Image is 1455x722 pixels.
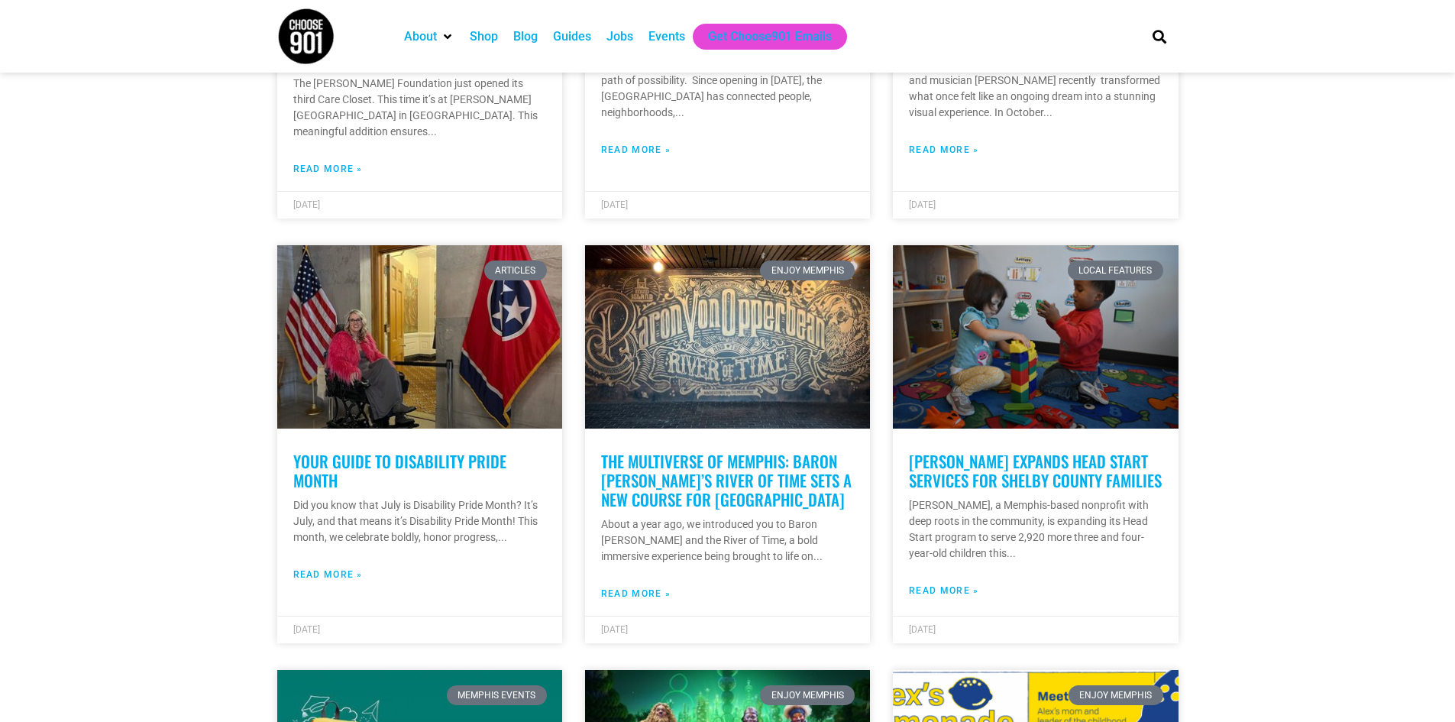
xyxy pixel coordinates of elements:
a: Read more about The Multiverse of Memphis: Baron Von Opperbean’s River of Time Sets a New Course ... [601,587,671,601]
a: Read more about From Studio to Screen: Marco Alexander’s Visual Storytelling Shines [909,143,978,157]
a: Shop [470,28,498,46]
a: The Multiverse of Memphis: Baron [PERSON_NAME]’s River of Time Sets a New Course for [GEOGRAPHIC_... [601,449,852,511]
div: Search [1146,24,1172,49]
a: Events [648,28,685,46]
span: [DATE] [909,199,936,210]
nav: Main nav [396,24,1127,50]
div: About [396,24,462,50]
div: Articles [484,261,547,280]
span: [DATE] [293,199,320,210]
div: Memphis Events [447,685,547,705]
p: About a year ago, we introduced you to Baron [PERSON_NAME] and the River of Time, a bold immersiv... [601,516,854,565]
span: [DATE] [601,624,628,635]
p: [PERSON_NAME], a Memphis-based nonprofit with deep roots in the community, is expanding its Head ... [909,497,1162,562]
p: Multifaceted international artist, designer, composer, and musician [PERSON_NAME] recently transf... [909,57,1162,121]
div: Local Features [1068,261,1163,280]
span: [DATE] [909,624,936,635]
a: Get Choose901 Emails [708,28,832,46]
a: A person in a wheelchair, wearing a pink jacket, sits between the U.S. flag and the Tennessee sta... [277,245,562,429]
div: Enjoy Memphis [1069,685,1163,705]
a: Read more about Care, Community & Legacy: The Dennis Price Jr. Foundation Opens Its Third Care Cl... [293,162,363,176]
a: About [404,28,437,46]
a: Blog [513,28,538,46]
a: Read more about Your Guide to Disability Pride Month [293,568,363,581]
div: Enjoy Memphis [760,685,855,705]
p: Did you know that July is Disability Pride Month? It’s July, and that means it’s Disability Pride... [293,497,546,546]
p: The [PERSON_NAME] Foundation just opened its third Care Closet. This time it’s at [PERSON_NAME][G... [293,76,546,140]
p: [DATE], an abandoned railbed was transformed into a path of possibility. Since opening in [DATE],... [601,57,854,121]
a: Read more about It’s a Trail-a-Bration! Celebrate 15 Years of the Shelby Farms Greenline [601,143,671,157]
a: Read more about Porter-Leath Expands Head Start Services for Shelby County Families [909,584,978,597]
div: Enjoy Memphis [760,261,855,280]
a: Jobs [606,28,633,46]
a: [PERSON_NAME] Expands Head Start Services for Shelby County Families [909,449,1162,492]
a: Guides [553,28,591,46]
a: Two young children sit on a colorful classroom rug at Porter-Leath, building a tower with large p... [893,245,1178,429]
span: [DATE] [293,624,320,635]
span: [DATE] [601,199,628,210]
a: A mural reads "The Adventures of Baron Von Opperbean and the River of Time" with ornate lettering... [585,245,870,429]
a: Your Guide to Disability Pride Month [293,449,506,492]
